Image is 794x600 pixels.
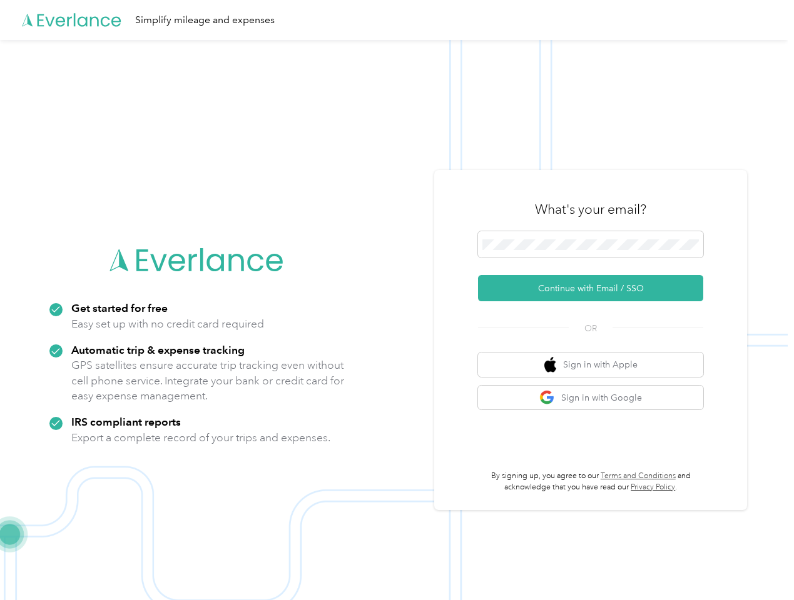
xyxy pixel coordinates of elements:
strong: Get started for free [71,301,168,314]
button: google logoSign in with Google [478,386,703,410]
img: apple logo [544,357,557,372]
button: Continue with Email / SSO [478,275,703,301]
a: Terms and Conditions [601,471,676,481]
div: Simplify mileage and expenses [135,12,275,28]
img: google logo [539,390,555,406]
strong: IRS compliant reports [71,415,181,428]
a: Privacy Policy [631,482,675,492]
p: Export a complete record of your trips and expenses. [71,430,330,446]
p: By signing up, you agree to our and acknowledge that you have read our . [478,471,703,492]
strong: Automatic trip & expense tracking [71,343,245,356]
p: Easy set up with no credit card required [71,316,264,332]
button: apple logoSign in with Apple [478,352,703,377]
h3: What's your email? [535,201,646,218]
p: GPS satellites ensure accurate trip tracking even without cell phone service. Integrate your bank... [71,357,345,404]
span: OR [569,322,613,335]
